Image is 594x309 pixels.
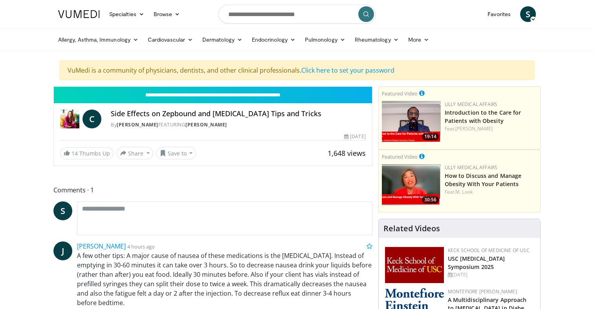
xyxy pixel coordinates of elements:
[445,109,521,124] a: Introduction to the Care for Patients with Obesity
[247,32,300,48] a: Endocrinology
[71,150,78,157] span: 14
[445,172,522,188] a: How to Discuss and Manage Obesity With Your Patients
[382,90,418,97] small: Featured Video
[117,147,153,159] button: Share
[53,241,72,260] a: J
[111,121,365,128] div: By FEATURING
[403,32,434,48] a: More
[385,247,444,283] img: 7b941f1f-d101-407a-8bfa-07bd47db01ba.png.150x105_q85_autocrop_double_scale_upscale_version-0.2.jpg
[156,147,196,159] button: Save to
[422,133,439,140] span: 19:14
[301,66,394,75] a: Click here to set your password
[127,243,155,250] small: 4 hours ago
[60,147,114,159] a: 14 Thumbs Up
[344,133,365,140] div: [DATE]
[104,6,149,22] a: Specialties
[111,110,365,118] h4: Side Effects on Zepbound and [MEDICAL_DATA] Tips and Tricks
[382,164,441,205] a: 30:56
[448,271,534,278] div: [DATE]
[218,5,376,24] input: Search topics, interventions
[53,201,72,220] a: S
[382,101,441,142] img: acc2e291-ced4-4dd5-b17b-d06994da28f3.png.150x105_q85_crop-smart_upscale.png
[382,101,441,142] a: 19:14
[455,188,473,195] a: M. Look
[58,10,100,18] img: VuMedi Logo
[455,125,493,132] a: [PERSON_NAME]
[53,32,143,48] a: Allergy, Asthma, Immunology
[53,185,372,195] span: Comments 1
[149,6,185,22] a: Browse
[143,32,198,48] a: Cardiovascular
[300,32,350,48] a: Pulmonology
[445,125,537,132] div: Feat.
[422,196,439,203] span: 30:56
[59,60,535,80] div: VuMedi is a community of physicians, dentists, and other clinical professionals.
[445,101,498,108] a: Lilly Medical Affairs
[383,224,440,233] h4: Related Videos
[117,121,158,128] a: [PERSON_NAME]
[77,251,372,307] p: A few other tips: A major cause of nausea of these medications is the [MEDICAL_DATA]. Instead of ...
[77,242,126,250] a: [PERSON_NAME]
[448,288,517,295] a: Montefiore [PERSON_NAME]
[445,164,498,171] a: Lilly Medical Affairs
[382,153,418,160] small: Featured Video
[328,148,366,158] span: 1,648 views
[448,255,505,271] a: USC [MEDICAL_DATA] Symposium 2025
[483,6,515,22] a: Favorites
[185,121,227,128] a: [PERSON_NAME]
[60,110,79,128] img: Dr. Carolynn Francavilla
[448,247,530,254] a: Keck School of Medicine of USC
[350,32,403,48] a: Rheumatology
[445,188,537,196] div: Feat.
[382,164,441,205] img: c98a6a29-1ea0-4bd5-8cf5-4d1e188984a7.png.150x105_q85_crop-smart_upscale.png
[198,32,247,48] a: Dermatology
[520,6,536,22] a: S
[82,110,101,128] a: C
